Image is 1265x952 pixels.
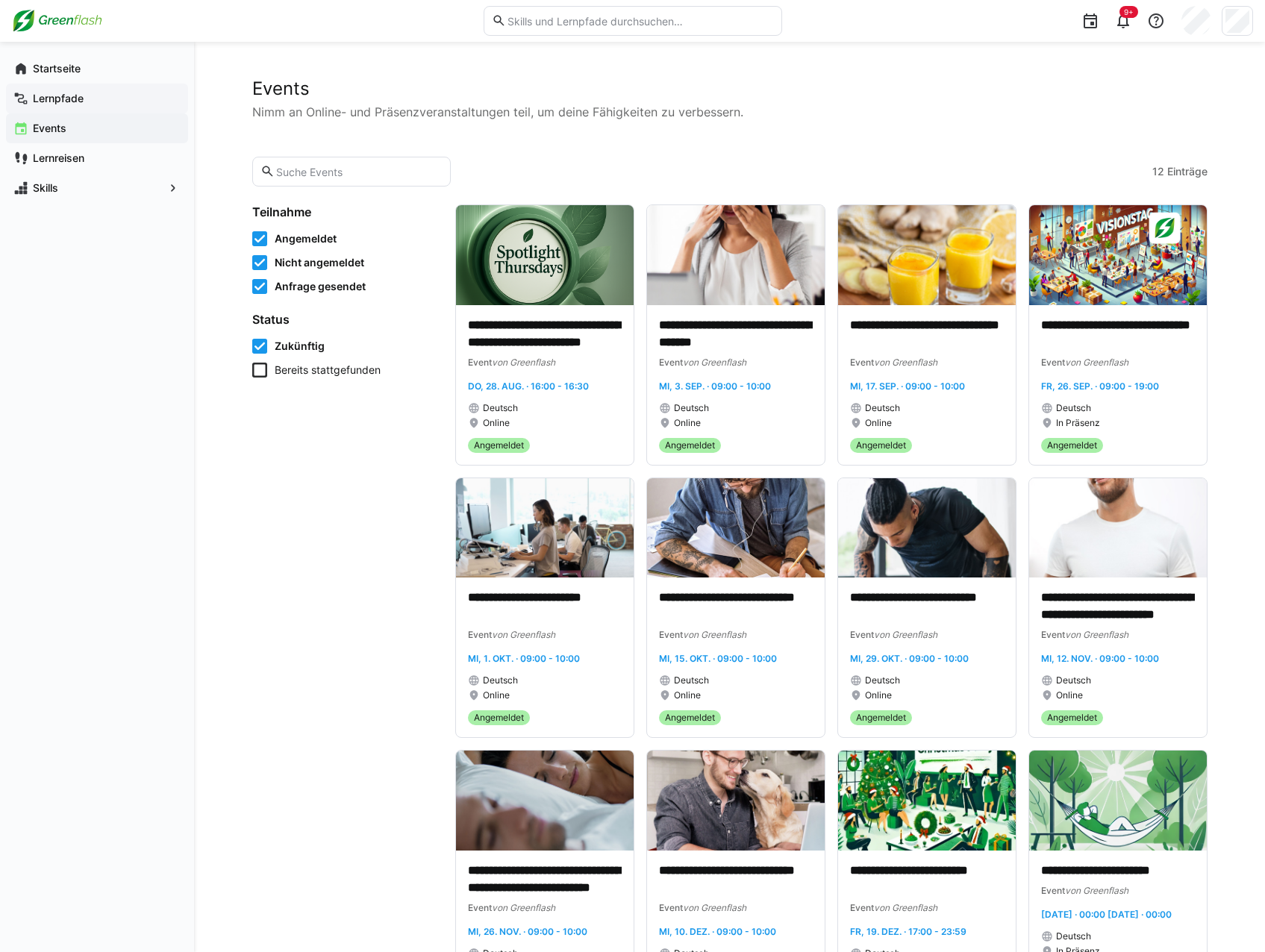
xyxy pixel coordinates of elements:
span: 12 [1152,164,1164,179]
img: image [1029,205,1207,305]
span: Do, 28. Aug. · 16:00 - 16:30 [468,381,589,392]
span: Deutsch [674,674,709,686]
span: Event [850,629,874,640]
span: Online [674,417,701,429]
img: image [1029,751,1207,851]
h4: Teilnahme [252,204,437,219]
img: image [456,205,634,305]
span: Mi, 12. Nov. · 09:00 - 10:00 [1041,653,1159,664]
span: von Greenflash [492,357,555,368]
span: Mi, 1. Okt. · 09:00 - 10:00 [468,653,580,664]
img: image [456,478,634,578]
span: Deutsch [865,674,900,686]
span: Deutsch [483,674,518,686]
span: von Greenflash [492,629,555,640]
span: Fr, 19. Dez. · 17:00 - 23:59 [850,926,966,937]
input: Skills und Lernpfade durchsuchen… [506,14,773,28]
span: Event [468,357,492,368]
h4: Status [252,312,437,327]
span: Fr, 26. Sep. · 09:00 - 19:00 [1041,381,1159,392]
span: von Greenflash [492,902,555,913]
span: von Greenflash [683,629,746,640]
span: Online [865,689,892,701]
img: image [838,205,1016,305]
span: Mi, 17. Sep. · 09:00 - 10:00 [850,381,965,392]
span: Online [483,689,510,701]
img: image [456,751,634,851]
span: Event [850,902,874,913]
span: Online [1056,689,1083,701]
span: von Greenflash [1065,885,1128,896]
span: Bereits stattgefunden [275,363,381,378]
span: Angemeldet [275,231,337,246]
span: von Greenflash [874,629,937,640]
span: Angemeldet [665,712,715,724]
span: Angemeldet [1047,439,1097,451]
span: Zukünftig [275,339,325,354]
span: Angemeldet [474,439,524,451]
img: image [647,751,825,851]
span: Mi, 3. Sep. · 09:00 - 10:00 [659,381,771,392]
span: Mi, 29. Okt. · 09:00 - 10:00 [850,653,969,664]
span: Mi, 26. Nov. · 09:00 - 10:00 [468,926,587,937]
span: Event [659,629,683,640]
span: von Greenflash [1065,357,1128,368]
span: Deutsch [865,402,900,414]
span: Nicht angemeldet [275,255,364,270]
span: Angemeldet [474,712,524,724]
span: Event [1041,629,1065,640]
span: Deutsch [1056,402,1091,414]
img: image [838,478,1016,578]
span: 9+ [1124,7,1134,16]
span: Angemeldet [856,439,906,451]
span: Event [850,357,874,368]
span: Mi, 15. Okt. · 09:00 - 10:00 [659,653,777,664]
span: Mi, 10. Dez. · 09:00 - 10:00 [659,926,776,937]
img: image [647,478,825,578]
span: Online [674,689,701,701]
span: Event [659,902,683,913]
span: Deutsch [1056,930,1091,942]
span: Event [659,357,683,368]
span: von Greenflash [874,902,937,913]
span: Event [468,629,492,640]
span: Angemeldet [665,439,715,451]
span: Event [468,902,492,913]
span: Angemeldet [856,712,906,724]
span: Anfrage gesendet [275,279,366,294]
span: In Präsenz [1056,417,1100,429]
span: Online [865,417,892,429]
span: Deutsch [1056,674,1091,686]
span: Einträge [1167,164,1208,179]
span: Online [483,417,510,429]
img: image [838,751,1016,851]
span: Angemeldet [1047,712,1097,724]
span: von Greenflash [874,357,937,368]
span: Deutsch [483,402,518,414]
span: von Greenflash [683,902,746,913]
img: image [1029,478,1207,578]
span: von Greenflash [1065,629,1128,640]
img: image [647,205,825,305]
span: [DATE] · 00:00 [DATE] · 00:00 [1041,909,1172,920]
span: Deutsch [674,402,709,414]
p: Nimm an Online- und Präsenzveranstaltungen teil, um deine Fähigkeiten zu verbessern. [252,103,1208,121]
span: Event [1041,885,1065,896]
span: von Greenflash [683,357,746,368]
h2: Events [252,78,1208,100]
input: Suche Events [275,165,443,178]
span: Event [1041,357,1065,368]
